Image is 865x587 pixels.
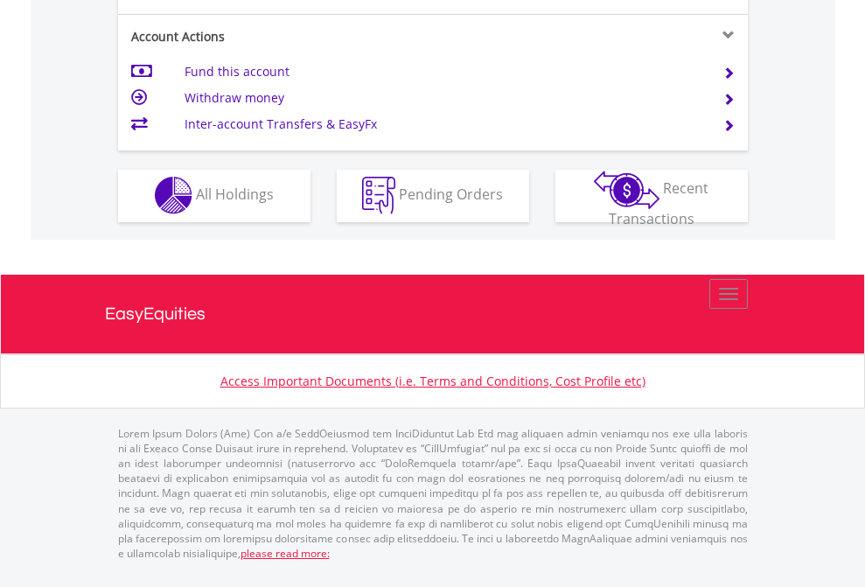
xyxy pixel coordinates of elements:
[105,275,761,353] a: EasyEquities
[399,185,503,204] span: Pending Orders
[155,177,192,214] img: holdings-wht.png
[594,171,659,209] img: transactions-zar-wht.png
[185,59,701,85] td: Fund this account
[185,111,701,137] td: Inter-account Transfers & EasyFx
[241,546,330,561] a: please read more:
[118,28,433,45] div: Account Actions
[118,426,748,561] p: Lorem Ipsum Dolors (Ame) Con a/e SeddOeiusmod tem InciDiduntut Lab Etd mag aliquaen admin veniamq...
[362,177,395,214] img: pending_instructions-wht.png
[185,85,701,111] td: Withdraw money
[337,170,529,222] button: Pending Orders
[555,170,748,222] button: Recent Transactions
[118,170,310,222] button: All Holdings
[220,373,645,389] a: Access Important Documents (i.e. Terms and Conditions, Cost Profile etc)
[609,178,709,228] span: Recent Transactions
[196,185,274,204] span: All Holdings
